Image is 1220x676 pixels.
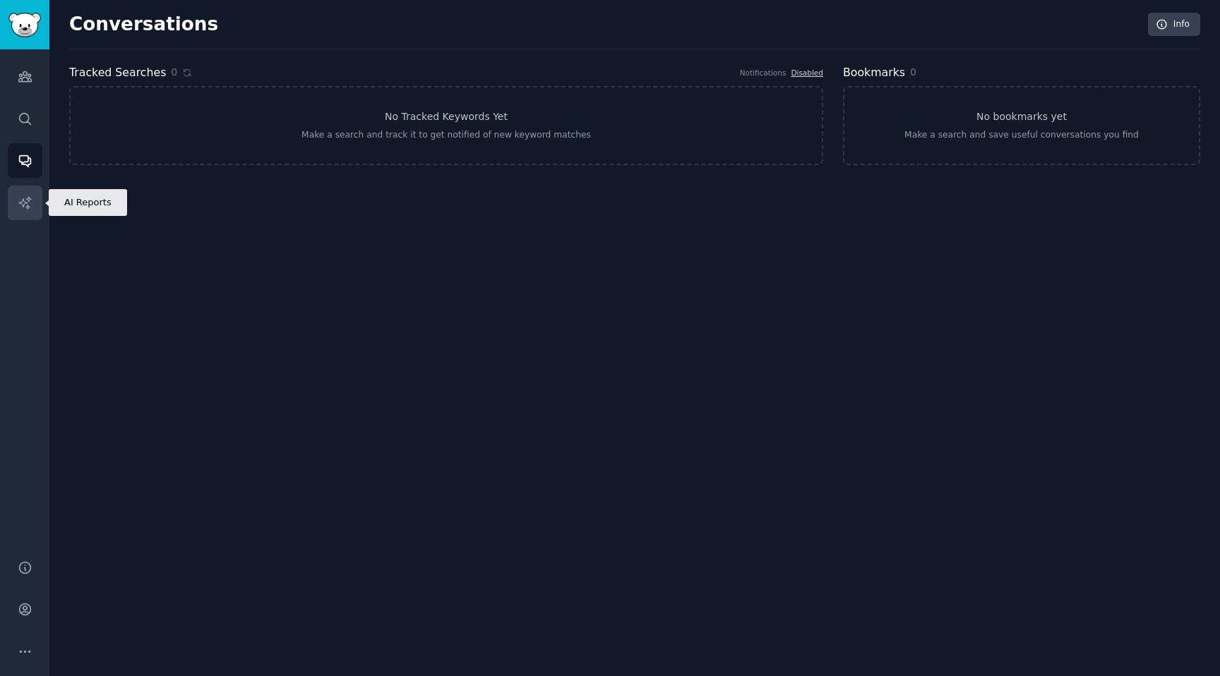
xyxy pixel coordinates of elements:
[910,66,916,78] span: 0
[976,109,1067,124] h3: No bookmarks yet
[301,129,591,142] div: Make a search and track it to get notified of new keyword matches
[843,86,1200,165] a: No bookmarks yetMake a search and save useful conversations you find
[69,64,166,82] h2: Tracked Searches
[8,13,41,37] img: GummySearch logo
[904,129,1139,142] div: Make a search and save useful conversations you find
[791,68,823,77] a: Disabled
[171,65,177,80] span: 0
[69,13,218,36] h2: Conversations
[1148,13,1200,37] a: Info
[843,64,905,82] h2: Bookmarks
[740,68,787,78] div: Notifications
[69,86,823,165] a: No Tracked Keywords YetMake a search and track it to get notified of new keyword matches
[385,109,508,124] h3: No Tracked Keywords Yet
